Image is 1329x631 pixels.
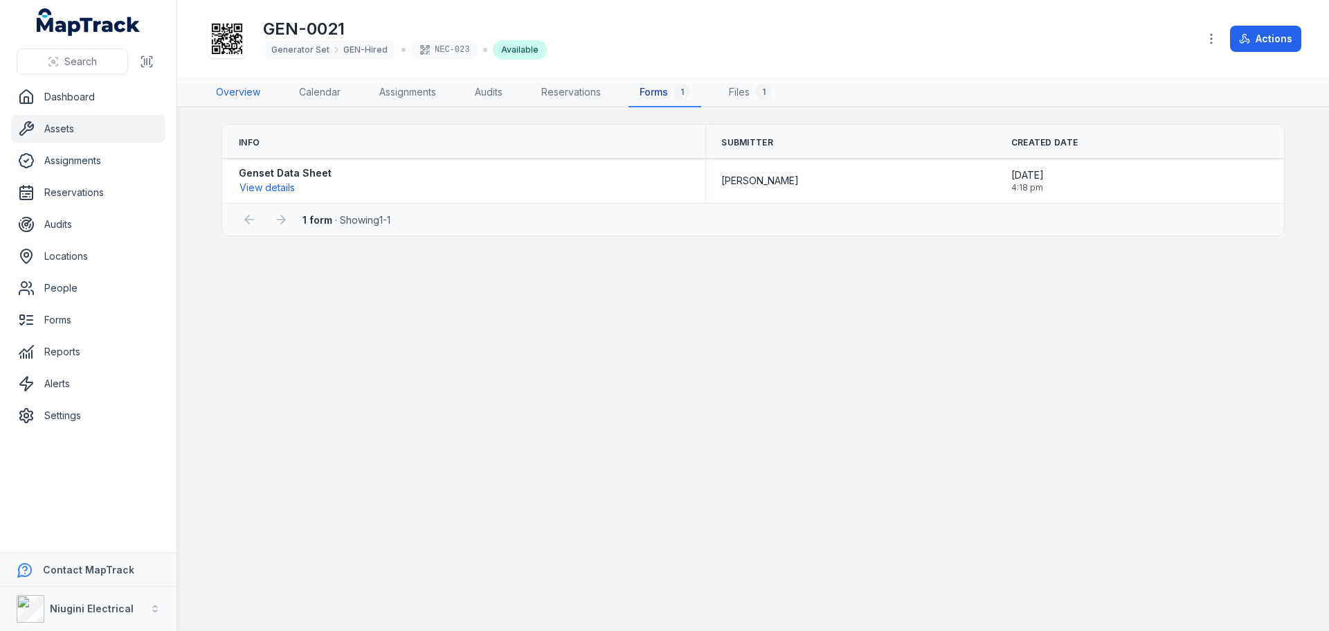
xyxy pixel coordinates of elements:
span: GEN-Hired [343,44,388,55]
h1: GEN-0021 [263,18,547,40]
a: Audits [11,211,165,238]
button: Actions [1230,26,1301,52]
a: Assignments [11,147,165,175]
strong: Contact MapTrack [43,564,134,576]
a: Assets [11,115,165,143]
a: Alerts [11,370,165,398]
a: Locations [11,242,165,270]
a: MapTrack [37,8,141,36]
a: Calendar [288,78,352,107]
a: Dashboard [11,83,165,111]
span: Search [64,55,97,69]
a: Reservations [11,179,165,206]
strong: Niugini Electrical [50,603,134,614]
div: NEC-023 [411,40,478,60]
a: Audits [464,78,514,107]
span: 4:18 pm [1011,182,1044,193]
span: [PERSON_NAME] [721,174,799,188]
a: Settings [11,402,165,429]
a: Reports [11,338,165,366]
a: Overview [205,78,271,107]
div: 1 [755,84,772,100]
a: Forms1 [629,78,701,107]
a: Assignments [368,78,447,107]
span: [DATE] [1011,168,1044,182]
a: Files1 [718,78,783,107]
a: Reservations [530,78,612,107]
a: People [11,274,165,302]
span: Generator Set [271,44,329,55]
div: Available [493,40,547,60]
span: Info [239,137,260,148]
strong: Genset Data Sheet [239,166,332,180]
div: 1 [673,84,690,100]
a: Forms [11,306,165,334]
button: View details [239,180,296,195]
time: 8/4/2025, 4:18:24 PM [1011,168,1044,193]
strong: 1 form [302,214,332,226]
button: Search [17,48,128,75]
span: · Showing 1 - 1 [302,214,390,226]
span: Submitter [721,137,773,148]
span: Created Date [1011,137,1078,148]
